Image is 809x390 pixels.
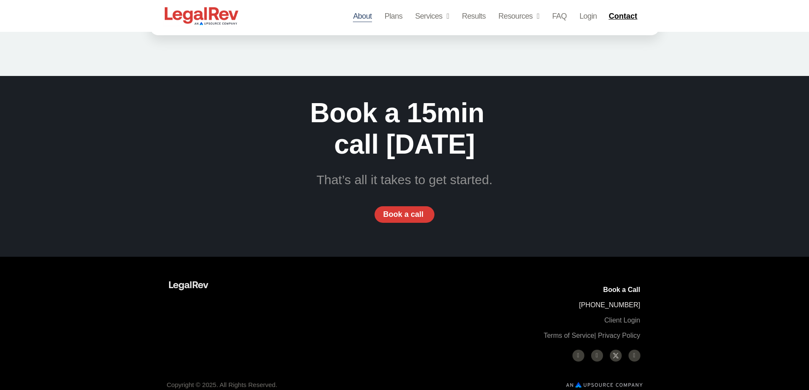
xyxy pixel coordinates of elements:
[167,381,277,388] span: Copyright © 2025. All Rights Reserved.
[579,10,597,22] a: Login
[415,10,449,22] a: Services
[353,10,597,22] nav: Menu
[603,286,640,293] a: Book a Call
[383,210,423,218] span: Book a call
[462,10,486,22] a: Results
[544,332,596,339] span: |
[609,12,637,20] span: Contact
[375,206,434,223] a: Book a call
[598,332,640,339] a: Privacy Policy
[605,9,643,23] a: Contact
[385,10,403,22] a: Plans
[353,10,372,22] a: About
[296,97,513,160] h2: Book a 15min call [DATE]
[604,317,640,324] a: Client Login
[499,10,540,22] a: Resources
[552,10,567,22] a: FAQ
[415,282,640,343] p: [PHONE_NUMBER]
[163,173,647,187] p: That’s all it takes to get started.
[544,332,594,339] a: Terms of Service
